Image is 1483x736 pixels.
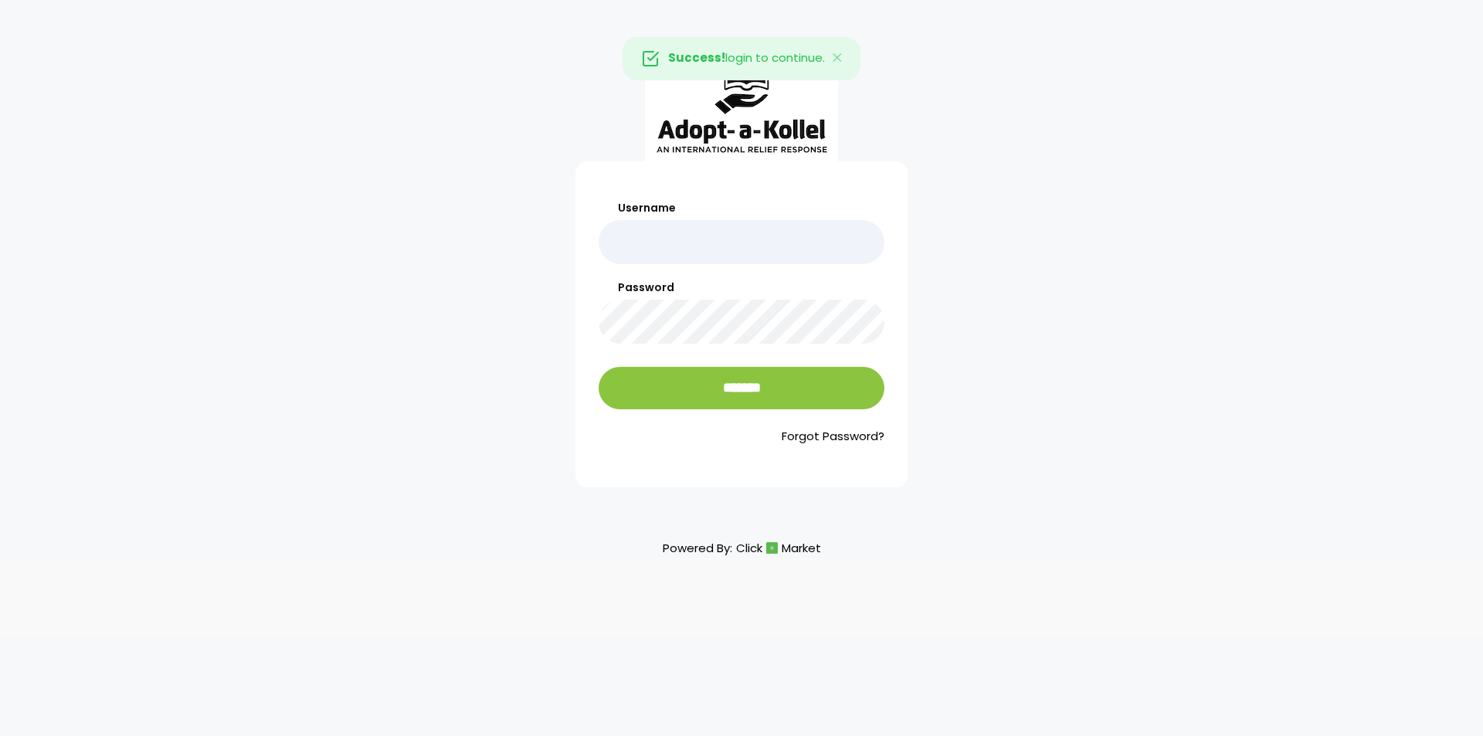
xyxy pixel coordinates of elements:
[668,49,725,66] strong: Success!
[645,50,838,161] img: aak_logo_sm.jpeg
[736,538,821,558] a: ClickMarket
[599,280,884,296] label: Password
[599,200,884,216] label: Username
[766,542,778,554] img: cm_icon.png
[816,38,860,80] button: Close
[599,428,884,446] a: Forgot Password?
[623,37,860,80] div: login to continue.
[663,538,821,558] p: Powered By:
